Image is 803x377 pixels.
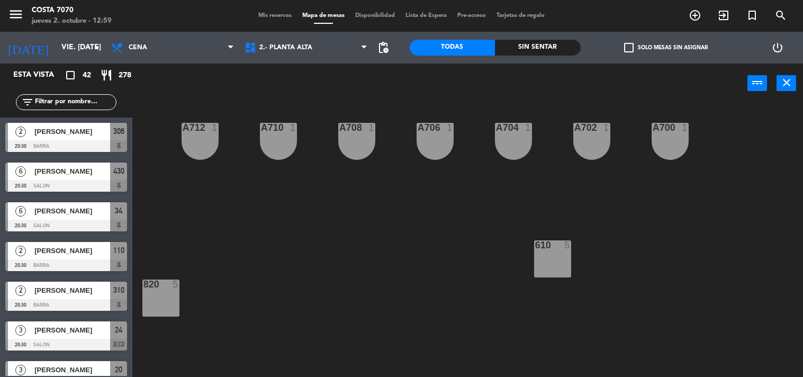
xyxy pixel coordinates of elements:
[259,44,312,51] span: 2.- PLANTA ALTA
[34,285,110,296] span: [PERSON_NAME]
[624,43,708,52] label: Solo mesas sin asignar
[350,13,400,19] span: Disponibilidad
[368,123,375,132] div: 1
[777,75,796,91] button: close
[491,13,550,19] span: Tarjetas de regalo
[115,204,122,217] span: 34
[603,123,610,132] div: 1
[15,325,26,336] span: 3
[496,123,497,132] div: A704
[410,40,495,56] div: Todas
[771,41,784,54] i: power_settings_new
[400,13,452,19] span: Lista de Espera
[91,41,103,54] i: arrow_drop_down
[34,205,110,217] span: [PERSON_NAME]
[447,123,453,132] div: 1
[525,123,531,132] div: 1
[34,96,116,108] input: Filtrar por nombre...
[129,44,147,51] span: Cena
[261,123,261,132] div: A710
[34,325,110,336] span: [PERSON_NAME]
[115,363,122,376] span: 20
[682,123,688,132] div: 1
[83,69,91,82] span: 42
[212,123,218,132] div: 1
[15,127,26,137] span: 2
[747,75,767,91] button: power_input
[173,280,179,289] div: 5
[15,246,26,256] span: 2
[34,245,110,256] span: [PERSON_NAME]
[780,76,793,89] i: close
[751,76,764,89] i: power_input
[5,69,76,82] div: Esta vista
[15,285,26,296] span: 2
[8,6,24,26] button: menu
[377,41,390,54] span: pending_actions
[624,43,634,52] span: check_box_outline_blank
[495,40,581,56] div: Sin sentar
[113,284,124,297] span: 310
[339,123,340,132] div: A708
[100,69,113,82] i: restaurant
[143,280,144,289] div: 820
[119,69,131,82] span: 278
[452,13,491,19] span: Pre-acceso
[113,165,124,177] span: 430
[535,240,536,250] div: 610
[15,365,26,375] span: 3
[297,13,350,19] span: Mapa de mesas
[115,324,122,336] span: 24
[32,16,112,26] div: jueves 2. octubre - 12:59
[15,166,26,177] span: 6
[717,9,730,22] i: exit_to_app
[64,69,77,82] i: crop_square
[113,125,124,138] span: 306
[564,240,571,250] div: 5
[253,13,297,19] span: Mis reservas
[8,6,24,22] i: menu
[746,9,759,22] i: turned_in_not
[689,9,701,22] i: add_circle_outline
[15,206,26,217] span: 6
[32,5,112,16] div: Costa 7070
[774,9,787,22] i: search
[113,244,124,257] span: 110
[21,96,34,109] i: filter_list
[34,166,110,177] span: [PERSON_NAME]
[290,123,296,132] div: 1
[34,364,110,375] span: [PERSON_NAME]
[34,126,110,137] span: [PERSON_NAME]
[574,123,575,132] div: A702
